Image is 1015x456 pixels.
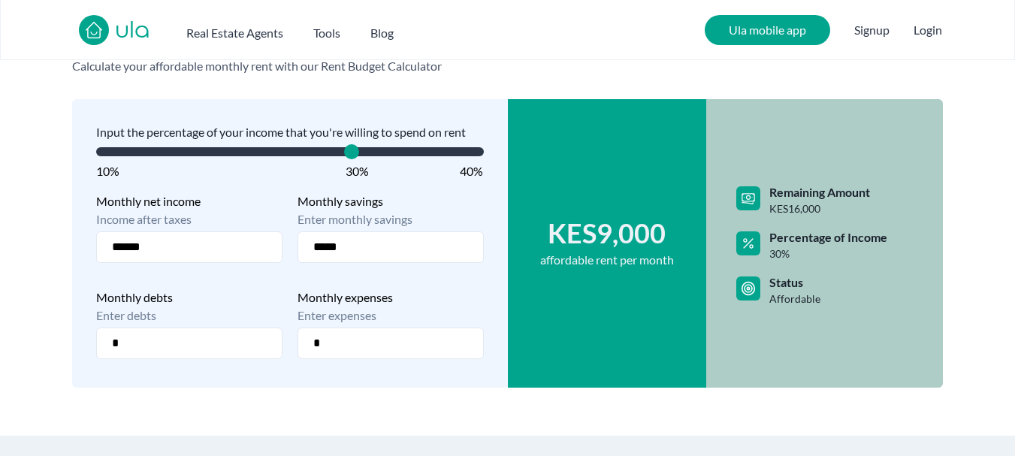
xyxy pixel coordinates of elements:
a: Ula mobile app [705,15,830,45]
span: KES 16,000 [769,201,870,216]
span: Enter expenses [298,307,484,325]
span: KES 9,000 [548,218,666,248]
span: Sales Price [344,144,359,159]
span: Remaining Amount [769,183,870,201]
span: Input the percentage of your income that you're willing to spend on rent [96,123,484,141]
span: 40% [460,162,483,177]
span: rent per month [540,251,674,269]
span: Enter debts [96,307,282,325]
span: Status [769,273,820,291]
button: Real Estate Agents [186,18,283,42]
nav: Main [186,18,424,42]
button: Login [914,21,942,39]
span: Signup [854,15,890,45]
span: Monthly expenses [298,288,484,307]
span: affordable [540,252,596,267]
a: ula [115,18,150,45]
h2: Tools [313,24,340,42]
a: Blog [370,18,394,42]
span: Monthly net income [96,192,282,210]
button: Tools [313,18,340,42]
span: Percentage of Income [769,228,887,246]
h2: Real Estate Agents [186,24,283,42]
span: Monthly debts [96,288,282,307]
span: 30% [346,162,369,177]
span: 10% [96,164,119,178]
h2: Calculate your affordable monthly rent with our Rent Budget Calculator [72,57,943,75]
span: Income after taxes [96,210,282,228]
span: Affordable [769,291,820,307]
span: Enter monthly savings [298,210,484,228]
span: Monthly savings [298,192,484,210]
span: 30 % [769,246,887,261]
h2: Blog [370,24,394,42]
